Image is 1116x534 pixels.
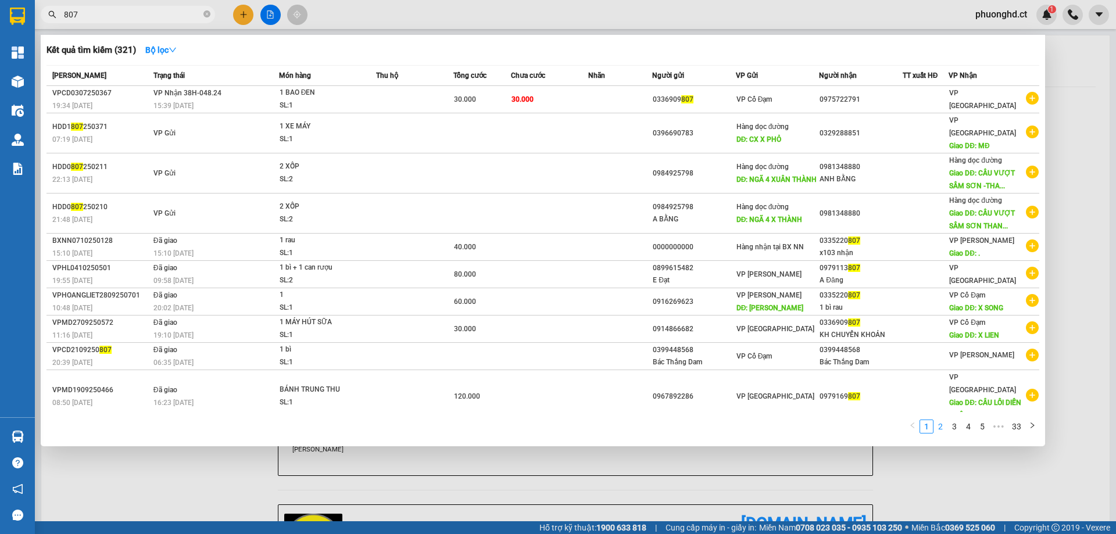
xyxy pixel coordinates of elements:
img: dashboard-icon [12,46,24,59]
div: 1 MÁY HÚT SỮA [280,316,367,329]
span: VP [PERSON_NAME] [736,291,802,299]
span: close-circle [203,10,210,17]
div: ANH BẰNG [820,173,902,185]
span: 30.000 [454,325,476,333]
span: 60.000 [454,298,476,306]
div: HDD1 250371 [52,121,150,133]
span: Thu hộ [376,71,398,80]
span: VP [PERSON_NAME] [949,351,1014,359]
div: VPCD2109250 [52,344,150,356]
div: E Đạt [653,274,735,286]
div: A Đăng [820,274,902,286]
div: SL: 2 [280,274,367,287]
span: plus-circle [1026,239,1039,252]
span: VP Gửi [153,169,176,177]
span: 807 [681,95,693,103]
div: VPHOANGLIET2809250701 [52,289,150,302]
li: Previous Page [906,420,920,433]
span: DĐ: NGÃ 4 X THÀNH [736,216,803,224]
span: Hàng nhận tại BX NN [736,243,804,251]
span: 807 [71,203,83,211]
div: SL: 1 [280,356,367,369]
div: 1 rau [280,234,367,247]
div: 2 XỐP [280,160,367,173]
li: Hotline: 1900252555 [109,43,486,58]
span: VP Cổ Đạm [736,352,772,360]
span: Giao DĐ: CẦU VƯỢT SẦM SƠN THAN... [949,209,1015,230]
span: 15:10 [DATE] [153,249,194,257]
span: 807 [71,163,83,171]
li: 33 [1008,420,1025,433]
span: Trạng thái [153,71,185,80]
div: 0399448568 [820,344,902,356]
button: left [906,420,920,433]
span: 15:39 [DATE] [153,102,194,110]
span: 20:02 [DATE] [153,304,194,312]
span: VP [GEOGRAPHIC_DATA] [949,116,1016,137]
div: SL: 1 [280,99,367,112]
div: SL: 2 [280,173,367,186]
li: Next 5 Pages [989,420,1008,433]
button: right [1025,420,1039,433]
div: VPMD2709250572 [52,317,150,329]
span: question-circle [12,457,23,468]
span: plus-circle [1026,126,1039,138]
span: Giao DĐ: CẦU VƯỢT SẦM SƠN -THA... [949,169,1015,190]
span: Giao DĐ: X SONG [949,304,1003,312]
div: VPMD1909250466 [52,384,150,396]
span: message [12,510,23,521]
li: 4 [961,420,975,433]
span: 19:55 [DATE] [52,277,92,285]
div: 0981348880 [820,207,902,220]
div: 0914866682 [653,323,735,335]
span: Người gửi [652,71,684,80]
input: Tìm tên, số ĐT hoặc mã đơn [64,8,201,21]
span: 120.000 [454,392,480,400]
span: Đã giao [153,291,177,299]
div: 0329288851 [820,127,902,139]
div: SL: 1 [280,329,367,342]
span: 40.000 [454,243,476,251]
img: logo.jpg [15,15,73,73]
div: 0979169 [820,390,902,403]
div: 0000000000 [653,241,735,253]
div: SL: 1 [280,133,367,146]
span: notification [12,483,23,494]
div: 0396690783 [653,127,735,139]
span: VP [GEOGRAPHIC_DATA] [949,264,1016,285]
span: plus-circle [1026,294,1039,307]
span: Hàng dọc đường [736,163,789,171]
span: 09:58 [DATE] [153,277,194,285]
div: 0984925798 [653,201,735,213]
span: plus-circle [1026,389,1039,402]
li: Cổ Đạm, xã [GEOGRAPHIC_DATA], [GEOGRAPHIC_DATA] [109,28,486,43]
span: Hàng dọc đường [949,156,1002,164]
a: 4 [962,420,975,433]
span: plus-circle [1026,349,1039,361]
span: 30.000 [454,95,476,103]
span: 08:50 [DATE] [52,399,92,407]
span: 19:10 [DATE] [153,331,194,339]
img: logo-vxr [10,8,25,25]
span: Hàng dọc đường [949,196,1002,205]
span: Đã giao [153,236,177,245]
div: VPHL0410250501 [52,262,150,274]
li: 2 [933,420,947,433]
span: plus-circle [1026,206,1039,218]
div: HDD0 250211 [52,161,150,173]
div: Bác Thắng Dam [653,356,735,368]
a: 1 [920,420,933,433]
span: 80.000 [454,270,476,278]
div: 1 bì rau [820,302,902,314]
strong: Bộ lọc [145,45,177,55]
span: 807 [848,264,860,272]
span: Tổng cước [453,71,487,80]
b: GỬI : VP [GEOGRAPHIC_DATA] [15,84,173,123]
div: KH CHUYỂN KHOẢN [820,329,902,341]
div: A BẰNG [653,213,735,225]
span: 16:23 [DATE] [153,399,194,407]
span: plus-circle [1026,267,1039,279]
span: VP [GEOGRAPHIC_DATA] [949,373,1016,394]
span: 807 [848,392,860,400]
span: 807 [848,291,860,299]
